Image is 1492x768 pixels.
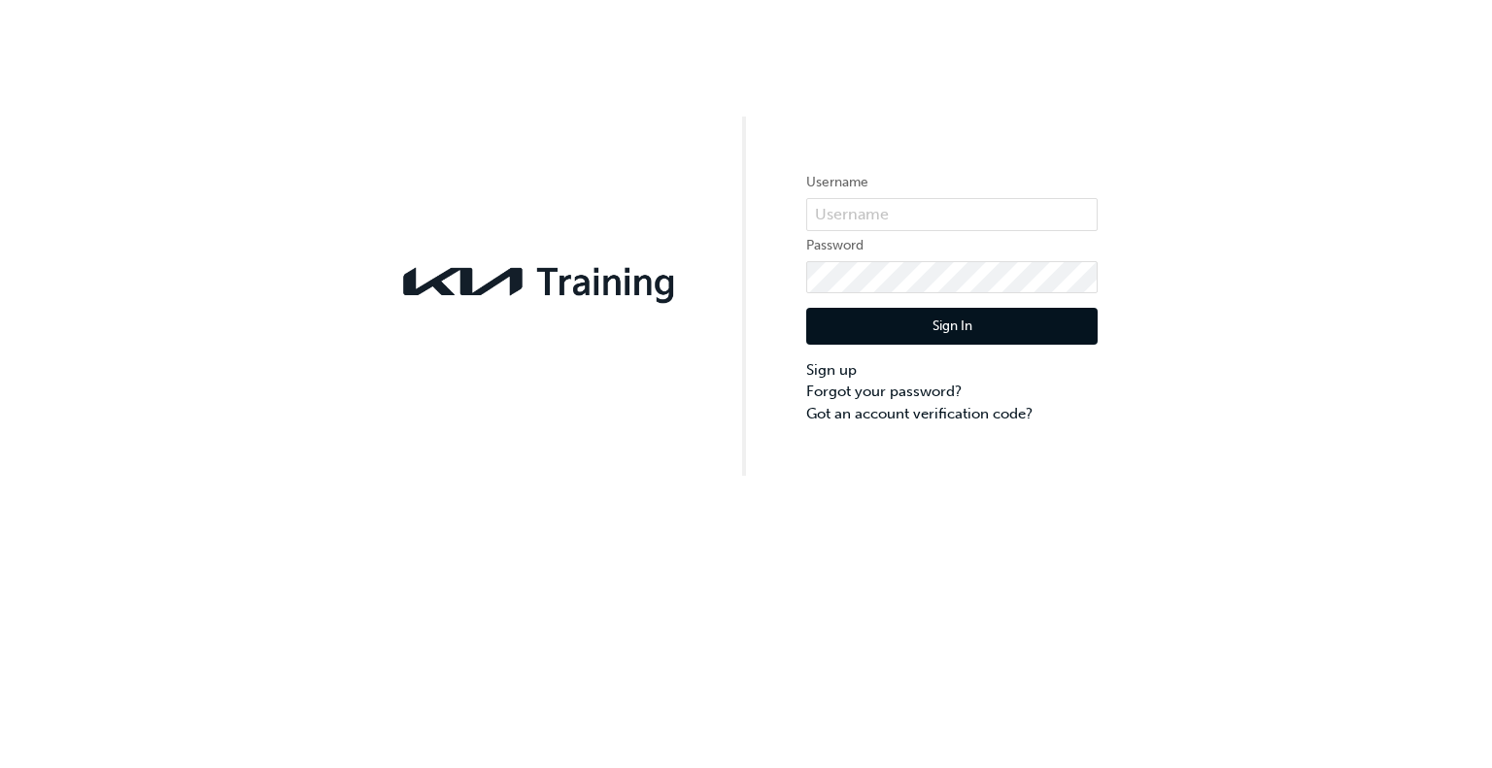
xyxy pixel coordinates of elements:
[394,255,686,308] img: kia-training
[806,308,1098,345] button: Sign In
[806,171,1098,194] label: Username
[806,359,1098,382] a: Sign up
[806,234,1098,257] label: Password
[806,403,1098,425] a: Got an account verification code?
[806,381,1098,403] a: Forgot your password?
[806,198,1098,231] input: Username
